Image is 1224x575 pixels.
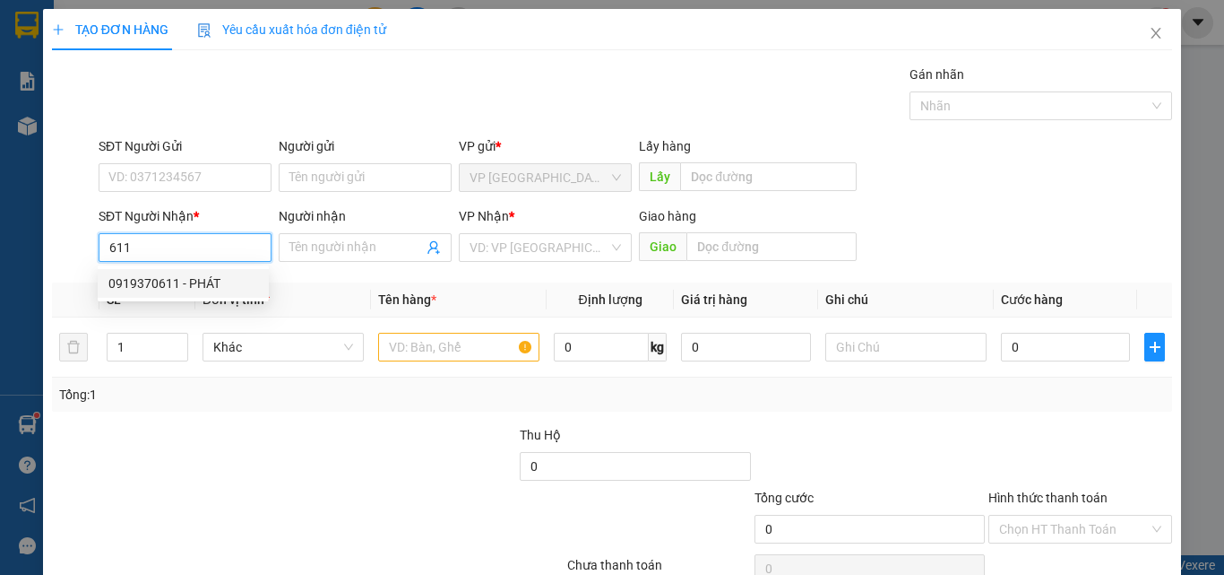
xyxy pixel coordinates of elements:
span: VP Sài Gòn [470,164,621,191]
span: Giá trị hàng [681,292,747,307]
span: plus [1145,340,1164,354]
span: Tổng cước [754,491,814,505]
div: Người gửi [279,136,452,156]
span: user-add [427,240,441,255]
span: Cước hàng [1001,292,1063,307]
label: Hình thức thanh toán [988,491,1108,505]
b: [PERSON_NAME] [22,116,101,200]
b: BIÊN NHẬN GỬI HÀNG HÓA [116,26,172,172]
span: Giao hàng [639,209,696,223]
input: Ghi Chú [825,333,987,362]
th: Ghi chú [818,283,994,318]
div: SĐT Người Gửi [99,136,272,156]
span: Định lượng [578,292,642,307]
div: Người nhận [279,206,452,226]
div: VP gửi [459,136,632,156]
b: [DOMAIN_NAME] [151,68,246,83]
span: Yêu cầu xuất hóa đơn điện tử [197,22,386,37]
span: Lấy [639,162,680,191]
span: Thu Hộ [520,428,561,442]
input: Dọc đường [680,162,857,191]
label: Gán nhãn [909,67,964,82]
span: VP Nhận [459,209,509,223]
button: plus [1144,333,1165,362]
span: Lấy hàng [639,139,691,153]
span: close [1149,26,1163,40]
span: kg [649,333,667,362]
span: TẠO ĐƠN HÀNG [52,22,168,37]
img: logo.jpg [194,22,237,65]
button: delete [59,333,88,362]
div: 0919370611 - PHÁT [98,269,269,298]
input: 0 [681,333,810,362]
div: SĐT Người Nhận [99,206,272,226]
span: Giao [639,232,686,261]
div: Tổng: 1 [59,385,474,405]
img: icon [197,23,211,38]
input: VD: Bàn, Ghế [378,333,539,362]
div: 0919370611 - PHÁT [108,274,258,293]
span: plus [52,23,65,36]
span: Tên hàng [378,292,436,307]
span: Khác [213,334,353,361]
input: Dọc đường [686,232,857,261]
button: Close [1131,9,1181,59]
li: (c) 2017 [151,85,246,108]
